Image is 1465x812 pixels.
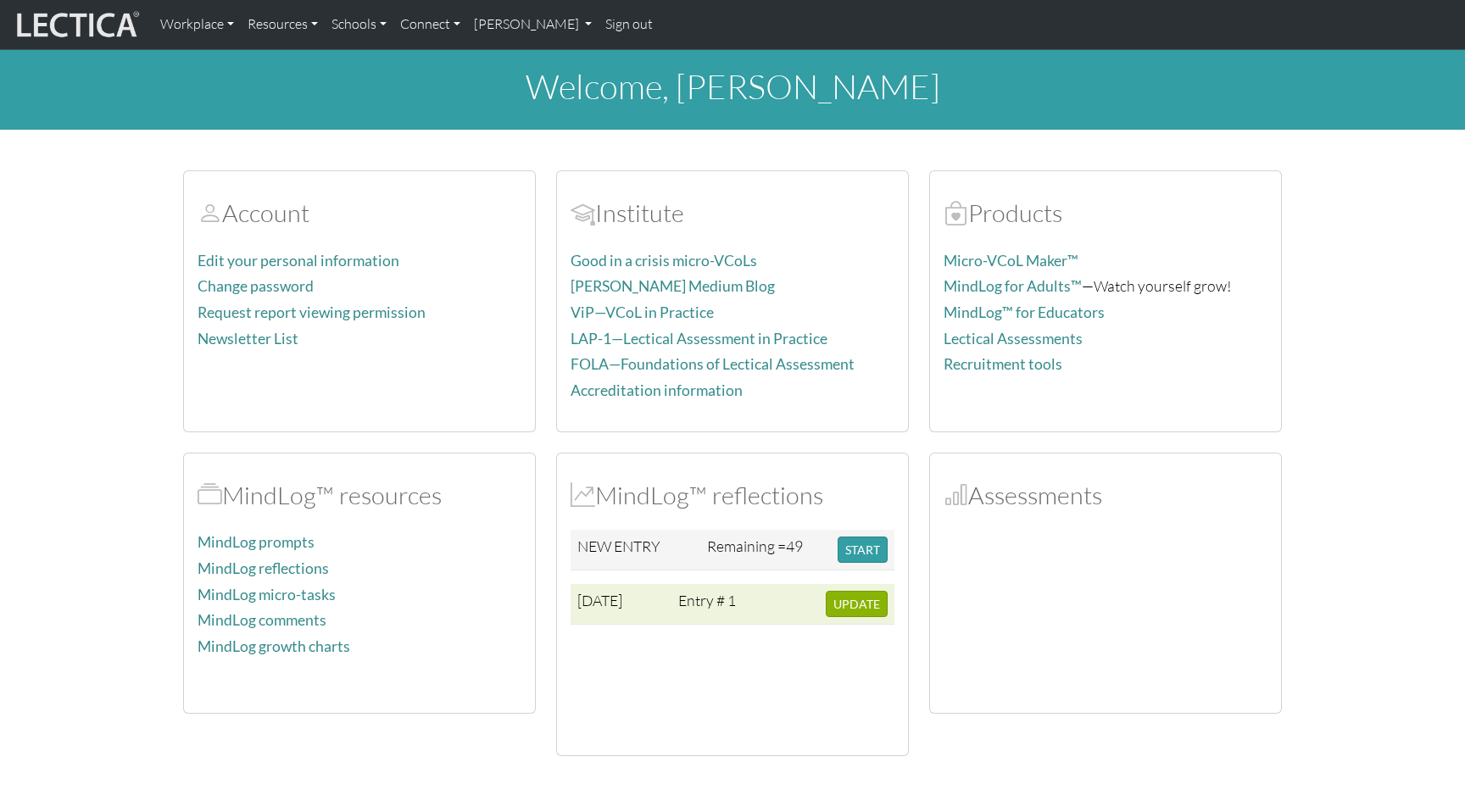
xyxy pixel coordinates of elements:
h2: Institute [571,198,894,228]
button: START [838,537,888,563]
span: MindLog™ resources [198,480,222,510]
a: LAP-1—Lectical Assessment in Practice [571,330,827,348]
a: Good in a crisis micro-VCoLs [571,252,757,270]
a: MindLog micro-tasks [198,586,336,603]
h2: MindLog™ reflections [571,481,894,510]
span: Account [198,197,222,228]
td: NEW ENTRY [571,530,700,570]
a: Workplace [153,7,241,42]
a: [PERSON_NAME] Medium Blog [571,277,775,295]
a: MindLog comments [198,611,326,629]
a: Recruitment tools [944,355,1062,373]
a: Edit your personal information [198,252,399,270]
h2: MindLog™ resources [198,481,521,510]
a: Schools [325,7,393,42]
h2: Account [198,198,521,228]
span: [DATE] [577,591,622,609]
a: Resources [241,7,325,42]
a: Newsletter List [198,330,298,348]
span: Account [571,197,595,228]
h2: Products [944,198,1267,228]
a: Micro-VCoL Maker™ [944,252,1078,270]
a: MindLog™ for Educators [944,303,1105,321]
a: MindLog prompts [198,533,315,551]
span: UPDATE [833,597,880,611]
a: Connect [393,7,467,42]
a: MindLog growth charts [198,637,350,655]
a: FOLA—Foundations of Lectical Assessment [571,355,855,373]
a: Accreditation information [571,381,743,399]
a: ViP—VCoL in Practice [571,303,714,321]
a: Request report viewing permission [198,303,426,321]
td: Entry # 1 [671,584,748,625]
a: MindLog for Adults™ [944,277,1082,295]
span: Products [944,197,968,228]
td: Remaining = [700,530,831,570]
a: MindLog reflections [198,559,329,577]
a: [PERSON_NAME] [467,7,599,42]
button: UPDATE [826,591,888,617]
h2: Assessments [944,481,1267,510]
span: MindLog [571,480,595,510]
a: Change password [198,277,314,295]
a: Sign out [599,7,660,42]
p: —Watch yourself grow! [944,274,1267,298]
span: Assessments [944,480,968,510]
a: Lectical Assessments [944,330,1083,348]
img: lecticalive [13,8,140,41]
span: 49 [786,537,803,555]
